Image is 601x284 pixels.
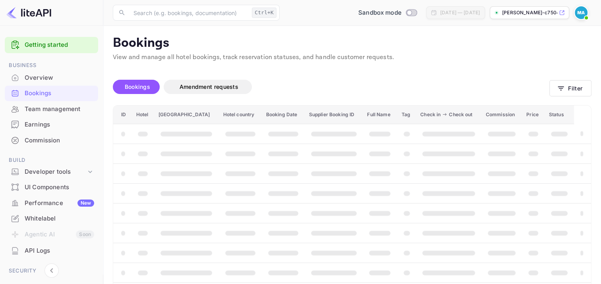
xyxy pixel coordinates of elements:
[363,106,397,124] th: Full Name
[129,5,249,21] input: Search (e.g. bookings, documentation)
[5,165,98,179] div: Developer tools
[5,211,98,226] a: Whitelabel
[25,136,94,145] div: Commission
[5,243,98,259] div: API Logs
[25,246,94,255] div: API Logs
[113,35,591,51] p: Bookings
[5,196,98,211] div: PerformanceNew
[180,83,238,90] span: Amendment requests
[5,86,98,101] div: Bookings
[5,70,98,85] a: Overview
[575,6,587,19] img: Mohamed Aly
[25,199,94,208] div: Performance
[502,9,557,16] p: [PERSON_NAME]-c7504.nuit...
[355,8,420,17] div: Switch to Production mode
[25,105,94,114] div: Team management
[5,86,98,100] a: Bookings
[420,110,477,119] span: Check in Check out
[25,89,94,98] div: Bookings
[5,196,98,210] a: PerformanceNew
[5,117,98,132] div: Earnings
[113,53,591,62] p: View and manage all hotel bookings, track reservation statuses, and handle customer requests.
[77,200,94,207] div: New
[219,106,262,124] th: Hotel country
[154,106,218,124] th: [GEOGRAPHIC_DATA]
[6,6,51,19] img: LiteAPI logo
[5,133,98,148] div: Commission
[5,70,98,86] div: Overview
[113,80,549,94] div: account-settings tabs
[397,106,416,124] th: Tag
[44,263,59,278] button: Collapse navigation
[5,180,98,194] a: UI Components
[5,117,98,132] a: Earnings
[5,243,98,258] a: API Logs
[5,37,98,53] div: Getting started
[131,106,154,124] th: Hotel
[25,214,94,223] div: Whitelabel
[545,106,574,124] th: Status
[440,9,480,16] div: [DATE] — [DATE]
[5,156,98,165] span: Build
[5,102,98,117] div: Team management
[305,106,363,124] th: Supplier Booking ID
[262,106,305,124] th: Booking Date
[25,183,94,192] div: UI Components
[25,120,94,129] div: Earnings
[358,8,402,17] span: Sandbox mode
[252,8,276,18] div: Ctrl+K
[125,83,150,90] span: Bookings
[25,40,94,50] a: Getting started
[522,106,545,124] th: Price
[481,106,522,124] th: Commission
[5,61,98,70] span: Business
[113,106,131,124] th: ID
[5,267,98,275] span: Security
[25,167,86,177] div: Developer tools
[25,73,94,83] div: Overview
[549,80,591,96] button: Filter
[5,133,98,148] a: Commission
[5,211,98,226] div: Whitelabel
[5,102,98,116] a: Team management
